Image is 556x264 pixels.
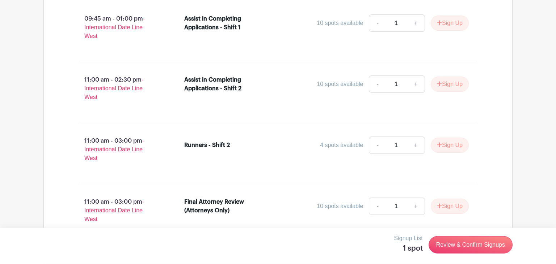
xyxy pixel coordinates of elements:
button: Sign Up [431,77,469,92]
div: Runners - Shift 2 [184,141,230,150]
p: 09:45 am - 01:00 pm [67,12,173,43]
a: - [369,198,386,215]
button: Sign Up [431,138,469,153]
div: Final Attorney Review (Attorneys Only) [184,198,247,215]
div: 10 spots available [317,80,363,88]
span: - International Date Line West [84,138,144,161]
p: Signup List [394,234,423,243]
a: + [407,137,425,154]
div: Assist in Completing Applications - Shift 1 [184,14,247,32]
a: + [407,75,425,93]
a: - [369,75,386,93]
span: - International Date Line West [84,199,144,222]
div: 4 spots available [320,141,363,150]
div: Assist in Completing Applications - Shift 2 [184,75,247,93]
button: Sign Up [431,199,469,214]
div: 10 spots available [317,19,363,27]
h5: 1 spot [394,244,423,253]
a: - [369,137,386,154]
a: + [407,14,425,32]
a: + [407,198,425,215]
a: Review & Confirm Signups [429,236,513,254]
p: 11:00 am - 03:00 pm [67,195,173,226]
div: 10 spots available [317,202,363,211]
span: - International Date Line West [84,77,143,100]
a: - [369,14,386,32]
button: Sign Up [431,16,469,31]
p: 11:00 am - 02:30 pm [67,73,173,104]
span: - International Date Line West [84,16,145,39]
p: 11:00 am - 03:00 pm [67,134,173,165]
